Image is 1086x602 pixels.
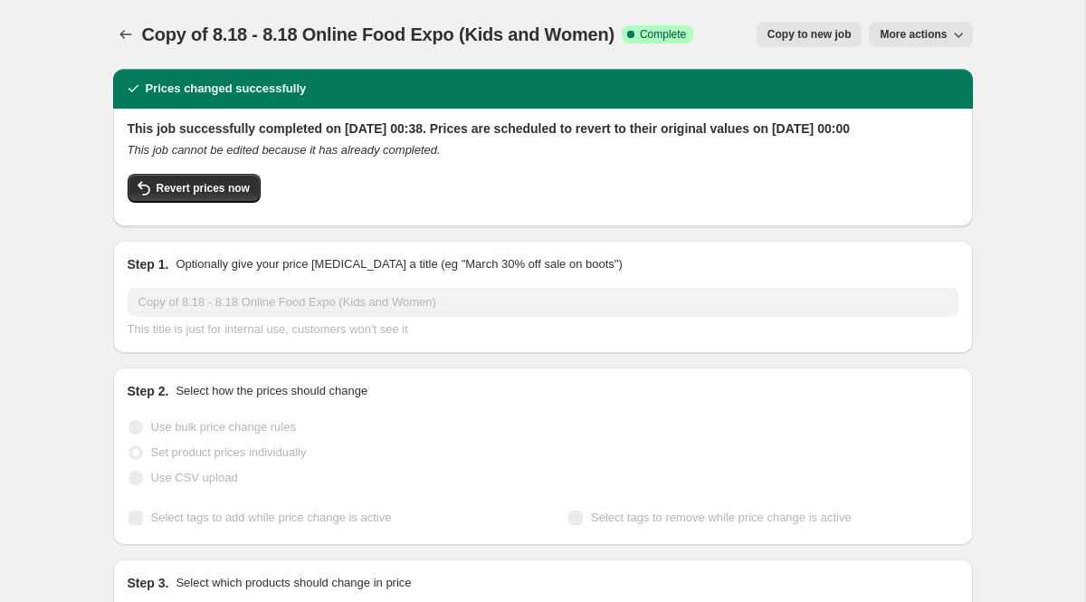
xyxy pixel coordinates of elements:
[880,27,947,42] span: More actions
[151,420,296,434] span: Use bulk price change rules
[128,174,261,203] button: Revert prices now
[146,80,307,98] h2: Prices changed successfully
[113,22,138,47] button: Price change jobs
[157,181,250,196] span: Revert prices now
[128,382,169,400] h2: Step 2.
[128,255,169,273] h2: Step 1.
[128,288,958,317] input: 30% off holiday sale
[142,24,614,44] span: Copy of 8.18 - 8.18 Online Food Expo (Kids and Women)
[591,511,852,524] span: Select tags to remove while price change is active
[128,143,441,157] i: This job cannot be edited because it has already completed.
[128,574,169,592] h2: Step 3.
[176,574,411,592] p: Select which products should change in price
[757,22,862,47] button: Copy to new job
[151,445,307,459] span: Set product prices individually
[128,322,408,336] span: This title is just for internal use, customers won't see it
[176,255,622,273] p: Optionally give your price [MEDICAL_DATA] a title (eg "March 30% off sale on boots")
[151,511,392,524] span: Select tags to add while price change is active
[128,119,958,138] h2: This job successfully completed on [DATE] 00:38. Prices are scheduled to revert to their original...
[176,382,367,400] p: Select how the prices should change
[869,22,972,47] button: More actions
[767,27,852,42] span: Copy to new job
[640,27,686,42] span: Complete
[151,471,238,484] span: Use CSV upload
